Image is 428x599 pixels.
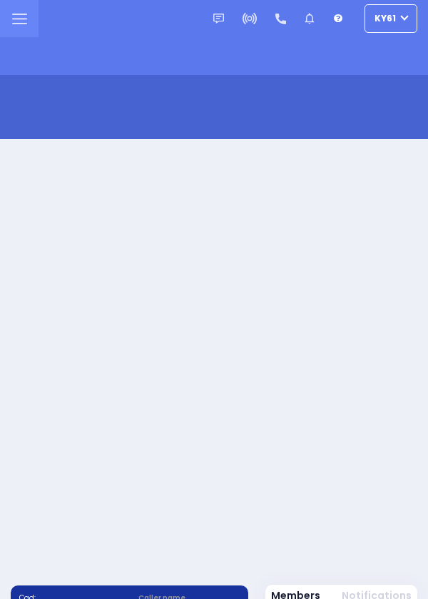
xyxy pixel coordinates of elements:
button: KY61 [365,4,417,33]
img: message.svg [213,14,224,24]
span: KY61 [374,12,396,25]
